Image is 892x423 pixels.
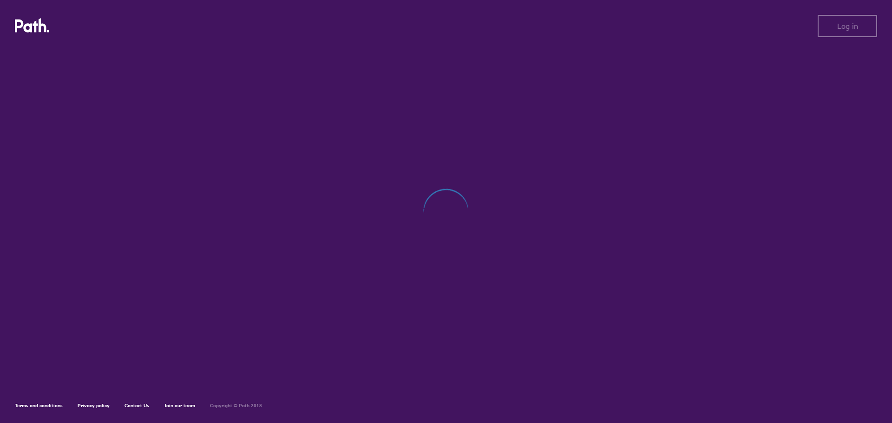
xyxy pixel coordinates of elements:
[78,403,110,409] a: Privacy policy
[15,403,63,409] a: Terms and conditions
[125,403,149,409] a: Contact Us
[837,22,858,30] span: Log in
[818,15,877,37] button: Log in
[164,403,195,409] a: Join our team
[210,403,262,409] h6: Copyright © Path 2018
